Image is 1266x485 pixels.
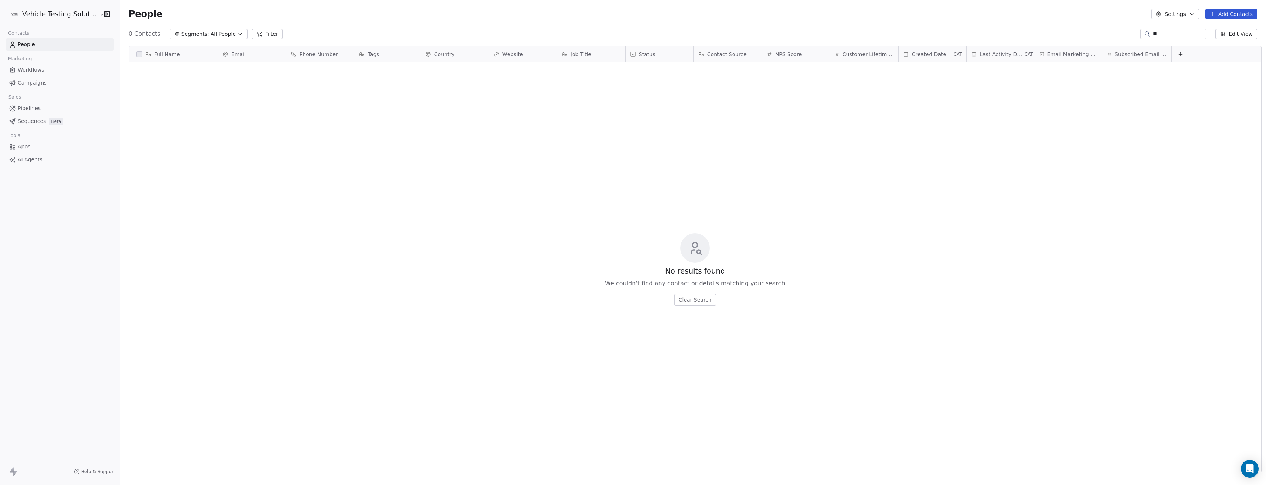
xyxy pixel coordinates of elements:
[354,46,421,62] div: Tags
[830,46,898,62] div: Customer Lifetime Value
[1205,9,1257,19] button: Add Contacts
[18,79,46,87] span: Campaigns
[489,46,557,62] div: Website
[211,30,236,38] span: All People
[18,156,42,164] span: AI Agents
[502,51,523,58] span: Website
[899,46,966,62] div: Created DateCAT
[912,51,946,58] span: Created Date
[1151,9,1199,19] button: Settings
[967,46,1035,62] div: Last Activity DateCAT
[154,51,180,58] span: Full Name
[10,10,19,18] img: VTS%20Logo%20Darker.png
[605,279,785,288] span: We couldn't find any contact or details matching your search
[421,46,489,62] div: Country
[843,51,894,58] span: Customer Lifetime Value
[674,294,716,306] button: Clear Search
[6,115,114,127] a: SequencesBeta
[1047,51,1099,58] span: Email Marketing Consent
[954,51,962,57] span: CAT
[639,51,656,58] span: Status
[5,53,35,64] span: Marketing
[231,51,246,58] span: Email
[665,266,725,276] span: No results found
[6,154,114,166] a: AI Agents
[18,41,35,48] span: People
[1115,51,1167,58] span: Subscribed Email Categories
[252,29,283,39] button: Filter
[1215,29,1257,39] button: Edit View
[980,51,1023,58] span: Last Activity Date
[300,51,338,58] span: Phone Number
[5,92,24,103] span: Sales
[129,30,160,38] span: 0 Contacts
[129,8,162,20] span: People
[5,28,32,39] span: Contacts
[49,118,63,125] span: Beta
[707,51,747,58] span: Contact Source
[5,130,23,141] span: Tools
[1025,51,1033,57] span: CAT
[1035,46,1103,62] div: Email Marketing Consent
[6,38,114,51] a: People
[762,46,830,62] div: NPS Score
[6,102,114,114] a: Pipelines
[81,469,115,475] span: Help & Support
[775,51,802,58] span: NPS Score
[22,9,97,19] span: Vehicle Testing Solutions
[1241,460,1259,478] div: Open Intercom Messenger
[626,46,693,62] div: Status
[18,143,31,151] span: Apps
[694,46,762,62] div: Contact Source
[1103,46,1171,62] div: Subscribed Email Categories
[6,141,114,153] a: Apps
[218,46,286,62] div: Email
[286,46,354,62] div: Phone Number
[557,46,625,62] div: Job Title
[9,8,95,20] button: Vehicle Testing Solutions
[218,62,1262,455] div: grid
[368,51,379,58] span: Tags
[18,66,44,74] span: Workflows
[74,469,115,475] a: Help & Support
[434,51,455,58] span: Country
[18,104,41,112] span: Pipelines
[18,117,46,125] span: Sequences
[571,51,591,58] span: Job Title
[129,46,218,62] div: Full Name
[129,62,218,455] div: grid
[6,64,114,76] a: Workflows
[6,77,114,89] a: Campaigns
[181,30,209,38] span: Segments:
